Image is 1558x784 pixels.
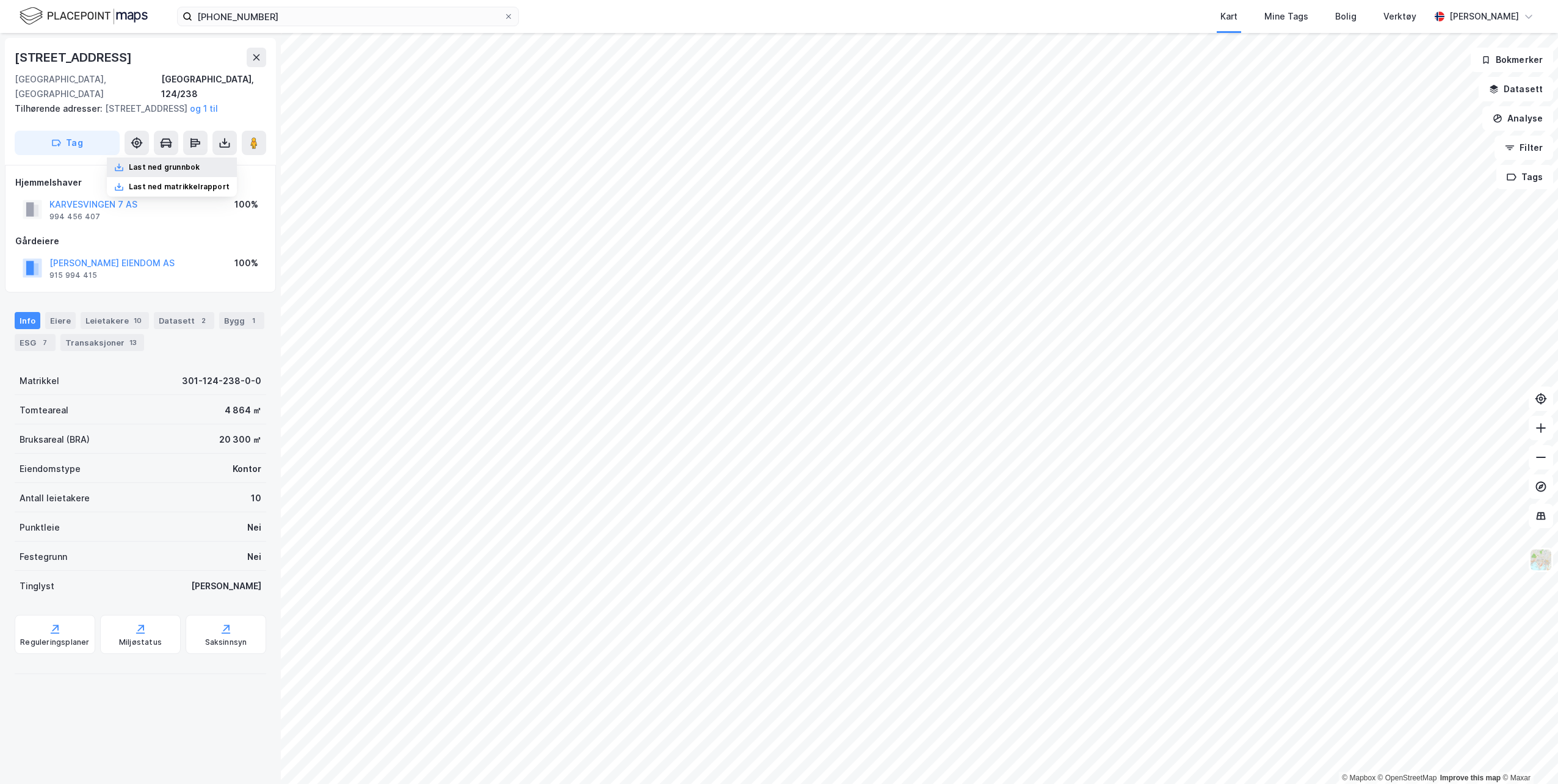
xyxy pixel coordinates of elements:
div: Tinglyst [20,579,54,593]
div: Kart [1220,9,1237,24]
div: Nei [247,550,261,564]
div: Eiendomstype [20,462,81,476]
div: [GEOGRAPHIC_DATA], [GEOGRAPHIC_DATA] [15,72,161,101]
div: Antall leietakere [20,491,90,506]
button: Tags [1496,165,1553,189]
img: Z [1529,548,1553,572]
div: 4 864 ㎡ [225,403,261,418]
a: OpenStreetMap [1378,774,1437,782]
div: [PERSON_NAME] [1449,9,1519,24]
button: Datasett [1479,77,1553,101]
div: 2 [197,314,209,327]
input: Søk på adresse, matrikkel, gårdeiere, leietakere eller personer [192,7,504,26]
div: Verktøy [1383,9,1416,24]
div: Hjemmelshaver [15,175,266,190]
div: [GEOGRAPHIC_DATA], 124/238 [161,72,266,101]
button: Analyse [1482,106,1553,131]
div: Datasett [154,312,214,329]
div: Mine Tags [1264,9,1308,24]
a: Mapbox [1342,774,1375,782]
div: 13 [127,336,139,349]
div: 10 [251,491,261,506]
div: Bolig [1335,9,1357,24]
button: Bokmerker [1471,48,1553,72]
div: ESG [15,334,56,351]
img: logo.f888ab2527a4732fd821a326f86c7f29.svg [20,5,148,27]
div: Last ned grunnbok [129,162,200,172]
div: Saksinnsyn [205,637,247,647]
div: Festegrunn [20,550,67,564]
div: Kontor [233,462,261,476]
div: 301-124-238-0-0 [182,374,261,388]
button: Tag [15,131,120,155]
div: 7 [38,336,51,349]
span: Tilhørende adresser: [15,103,105,114]
div: Info [15,312,40,329]
div: 915 994 415 [49,270,97,280]
div: 100% [234,197,258,212]
div: Bruksareal (BRA) [20,432,90,447]
div: Gårdeiere [15,234,266,249]
div: Transaksjoner [60,334,144,351]
div: Bygg [219,312,264,329]
div: 20 300 ㎡ [219,432,261,447]
div: Reguleringsplaner [20,637,89,647]
div: 1 [247,314,259,327]
div: Last ned matrikkelrapport [129,182,230,192]
div: Leietakere [81,312,149,329]
div: Nei [247,520,261,535]
div: Eiere [45,312,76,329]
div: 10 [131,314,144,327]
div: [STREET_ADDRESS] [15,101,256,116]
button: Filter [1495,136,1553,160]
div: Matrikkel [20,374,59,388]
div: [PERSON_NAME] [191,579,261,593]
iframe: Chat Widget [1497,725,1558,784]
div: 100% [234,256,258,270]
div: Punktleie [20,520,60,535]
div: [STREET_ADDRESS] [15,48,134,67]
div: Miljøstatus [119,637,162,647]
div: 994 456 407 [49,212,100,222]
a: Improve this map [1440,774,1501,782]
div: Tomteareal [20,403,68,418]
